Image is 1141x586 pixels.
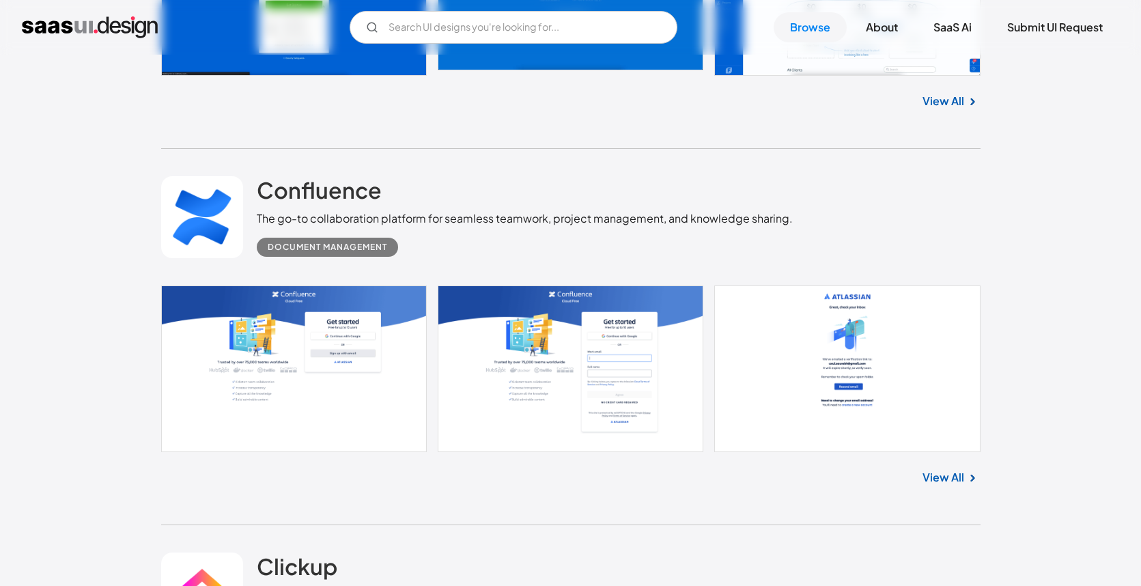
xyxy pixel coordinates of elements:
[849,12,914,42] a: About
[350,11,677,44] form: Email Form
[257,176,382,204] h2: Confluence
[774,12,847,42] a: Browse
[257,553,337,580] h2: Clickup
[922,469,964,486] a: View All
[922,93,964,109] a: View All
[257,176,382,210] a: Confluence
[22,16,158,38] a: home
[917,12,988,42] a: SaaS Ai
[991,12,1119,42] a: Submit UI Request
[257,210,793,227] div: The go-to collaboration platform for seamless teamwork, project management, and knowledge sharing.
[268,239,387,255] div: Document Management
[350,11,677,44] input: Search UI designs you're looking for...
